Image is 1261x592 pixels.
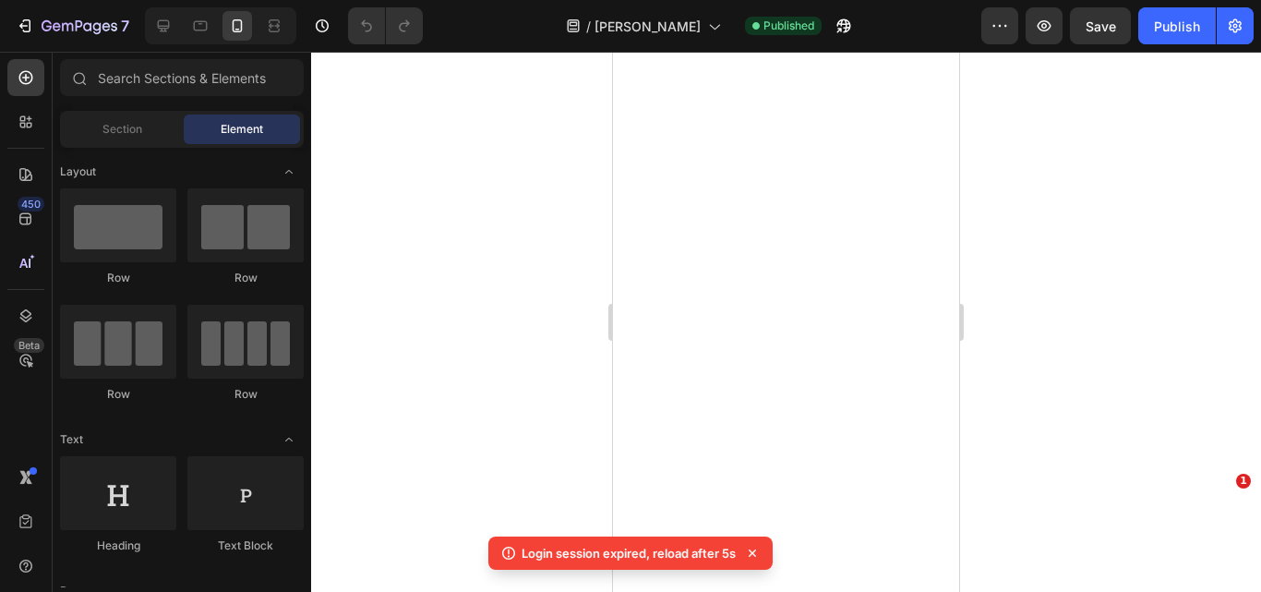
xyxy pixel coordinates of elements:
span: Layout [60,163,96,180]
div: Row [187,270,304,286]
div: 450 [18,197,44,211]
span: / [586,17,591,36]
iframe: Intercom live chat [1198,501,1243,546]
div: Beta [14,338,44,353]
span: Element [221,121,263,138]
div: Publish [1154,17,1200,36]
span: Save [1086,18,1116,34]
button: 7 [7,7,138,44]
p: 7 [121,15,129,37]
p: Login session expired, reload after 5s [522,544,736,562]
iframe: Design area [613,52,959,592]
div: Heading [60,538,176,554]
div: Row [60,386,176,403]
button: Publish [1138,7,1216,44]
div: Undo/Redo [348,7,423,44]
span: Published [763,18,814,34]
span: [PERSON_NAME] [594,17,701,36]
span: Toggle open [274,157,304,187]
span: Text [60,431,83,448]
button: Save [1070,7,1131,44]
span: Toggle open [274,425,304,454]
span: Section [102,121,142,138]
span: 1 [1236,474,1251,489]
div: Row [60,270,176,286]
div: Text Block [187,538,304,554]
input: Search Sections & Elements [60,59,304,96]
div: Row [187,386,304,403]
